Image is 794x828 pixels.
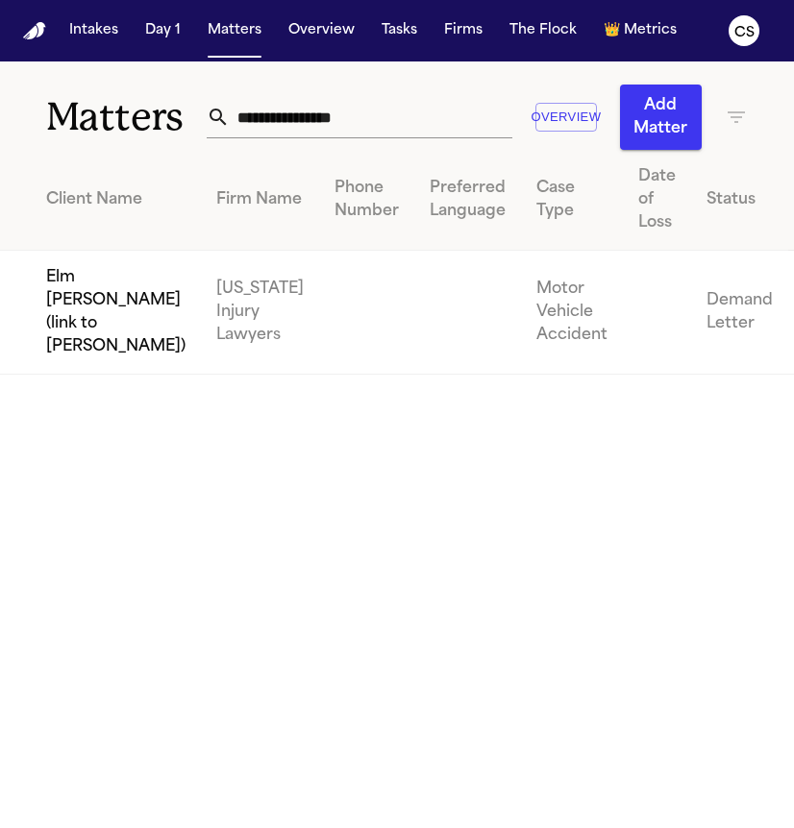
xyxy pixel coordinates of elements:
[430,177,506,223] div: Preferred Language
[201,251,319,375] td: [US_STATE] Injury Lawyers
[521,251,623,375] td: Motor Vehicle Accident
[707,188,773,211] div: Status
[624,21,677,40] span: Metrics
[200,13,269,48] button: Matters
[535,103,597,133] button: Overview
[502,13,584,48] button: The Flock
[46,188,186,211] div: Client Name
[281,13,362,48] button: Overview
[374,13,425,48] button: Tasks
[137,13,188,48] button: Day 1
[335,177,399,223] div: Phone Number
[596,13,684,48] button: crownMetrics
[23,22,46,40] a: Home
[216,188,304,211] div: Firm Name
[691,251,788,375] td: Demand Letter
[734,26,755,39] text: CS
[620,85,702,150] button: Add Matter
[62,13,126,48] button: Intakes
[436,13,490,48] button: Firms
[604,21,620,40] span: crown
[638,165,676,234] div: Date of Loss
[46,93,207,141] h1: Matters
[536,177,608,223] div: Case Type
[23,22,46,40] img: Finch Logo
